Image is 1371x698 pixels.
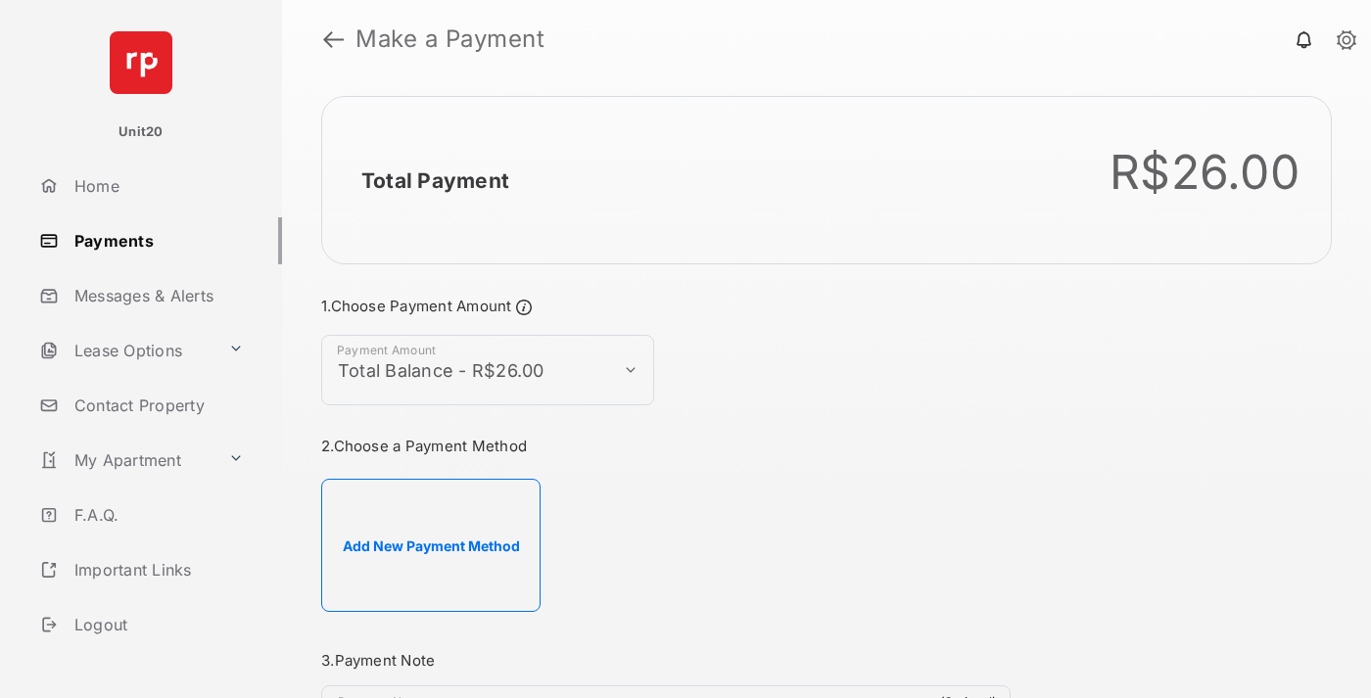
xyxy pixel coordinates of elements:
div: R$26.00 [1110,144,1300,201]
h2: Total Payment [361,168,509,193]
p: Unit20 [118,122,164,142]
a: Lease Options [31,327,220,374]
a: Messages & Alerts [31,272,282,319]
a: Logout [31,601,282,648]
strong: Make a Payment [355,27,544,51]
a: Home [31,163,282,209]
a: My Apartment [31,437,220,484]
button: Add New Payment Method [321,479,541,612]
h3: 1. Choose Payment Amount [321,296,1011,319]
h3: 2. Choose a Payment Method [321,437,1011,455]
img: svg+xml;base64,PHN2ZyB4bWxucz0iaHR0cDovL3d3dy53My5vcmcvMjAwMC9zdmciIHdpZHRoPSI2NCIgaGVpZ2h0PSI2NC... [110,31,172,94]
a: Contact Property [31,382,282,429]
h3: 3. Payment Note [321,651,1011,670]
a: Payments [31,217,282,264]
a: F.A.Q. [31,491,282,538]
a: Important Links [31,546,252,593]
